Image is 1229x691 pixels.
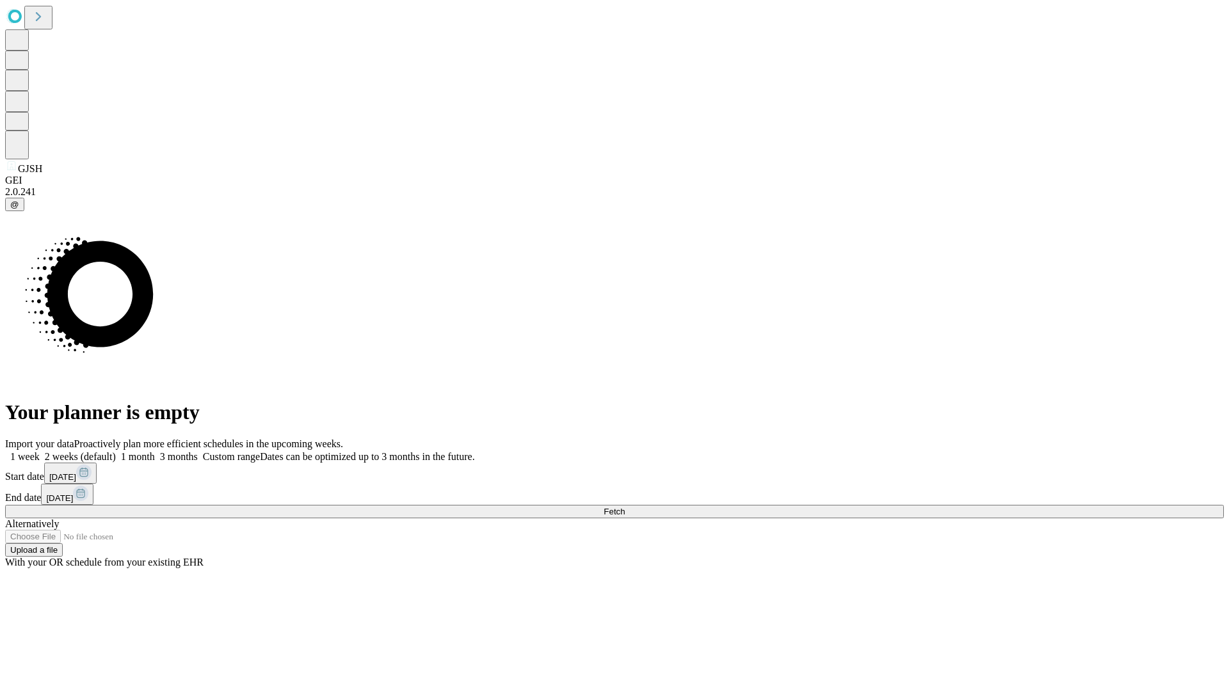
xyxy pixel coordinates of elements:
span: 3 months [160,451,198,462]
span: Dates can be optimized up to 3 months in the future. [260,451,474,462]
h1: Your planner is empty [5,401,1224,424]
span: Fetch [604,507,625,516]
button: Fetch [5,505,1224,518]
span: Custom range [203,451,260,462]
button: [DATE] [44,463,97,484]
span: GJSH [18,163,42,174]
span: [DATE] [46,493,73,503]
div: Start date [5,463,1224,484]
button: [DATE] [41,484,93,505]
span: [DATE] [49,472,76,482]
div: 2.0.241 [5,186,1224,198]
button: @ [5,198,24,211]
div: End date [5,484,1224,505]
span: 2 weeks (default) [45,451,116,462]
span: Alternatively [5,518,59,529]
div: GEI [5,175,1224,186]
span: Proactively plan more efficient schedules in the upcoming weeks. [74,438,343,449]
span: @ [10,200,19,209]
button: Upload a file [5,543,63,557]
span: 1 month [121,451,155,462]
span: 1 week [10,451,40,462]
span: Import your data [5,438,74,449]
span: With your OR schedule from your existing EHR [5,557,204,568]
